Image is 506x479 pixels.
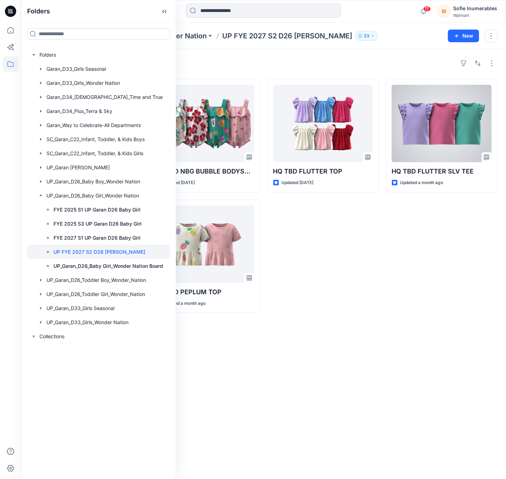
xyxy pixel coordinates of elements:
p: FYE 2025 S1 UP Garan D26 Baby Girl [54,206,140,214]
p: 33 [364,32,369,40]
span: 17 [423,6,431,12]
p: FYE 2027 S1 UP Garan D26 Baby Girl [54,234,140,242]
p: HQ TBD FLUTTER SLV TEE [392,166,492,176]
p: Updated [DATE] [163,179,195,187]
button: New [448,30,479,42]
p: HQ TBD PEPLUM TOP [154,287,254,297]
button: 33 [355,31,378,41]
a: HQ TBD FLUTTER TOP [273,85,373,162]
a: HQ TBD PEPLUM TOP [154,206,254,283]
p: UP FYE 2027 S2 D26 [PERSON_NAME] [54,248,145,256]
div: Walmart [453,13,497,18]
p: UP_Garan_D26_Baby Girl_Wonder Nation Board [54,262,163,270]
p: Updated [DATE] [282,179,314,187]
p: Updated a month ago [163,300,206,307]
a: HQ TBD NBG BUBBLE BODYSUIT [154,85,254,162]
div: Sofie Inumerables [453,4,497,13]
a: HQ TBD FLUTTER SLV TEE [392,85,492,162]
p: UP FYE 2027 S2 D26 [PERSON_NAME] [222,31,352,41]
div: SI [438,5,450,18]
p: HQ TBD FLUTTER TOP [273,166,373,176]
p: HQ TBD NBG BUBBLE BODYSUIT [154,166,254,176]
p: Updated a month ago [400,179,443,187]
p: FYE 2025 S3 UP Garan D26 Baby Girl [54,220,142,228]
